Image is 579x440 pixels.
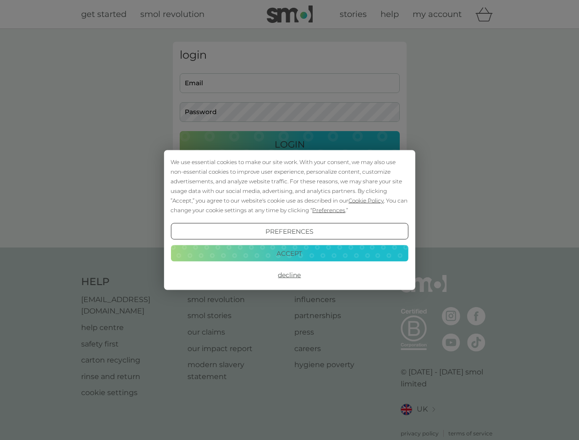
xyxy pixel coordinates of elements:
[171,245,408,261] button: Accept
[171,267,408,283] button: Decline
[164,150,415,290] div: Cookie Consent Prompt
[312,207,345,214] span: Preferences
[171,157,408,215] div: We use essential cookies to make our site work. With your consent, we may also use non-essential ...
[348,197,384,204] span: Cookie Policy
[171,223,408,240] button: Preferences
